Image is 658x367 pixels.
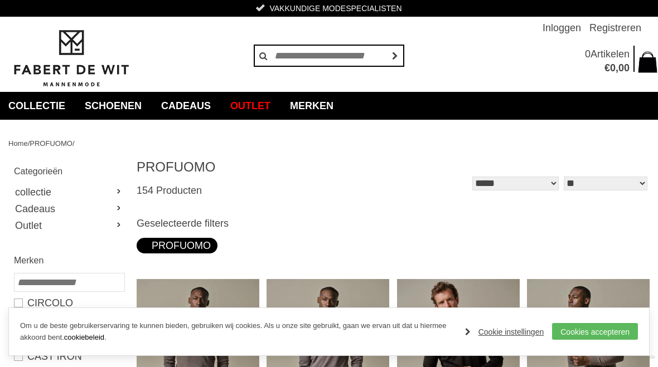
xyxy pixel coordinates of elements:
[591,48,630,60] span: Artikelen
[14,350,124,363] a: CAST IRON
[589,17,641,39] a: Registreren
[552,323,638,340] a: Cookies accepteren
[64,333,104,341] a: cookiebeleid
[76,92,150,120] a: Schoenen
[14,253,124,267] h2: Merken
[137,159,393,175] h1: PROFUOMO
[618,62,630,74] span: 00
[543,17,581,39] a: Inloggen
[465,324,544,340] a: Cookie instellingen
[222,92,279,120] a: Outlet
[72,139,75,148] span: /
[14,200,124,217] a: Cadeaus
[610,62,616,74] span: 0
[137,217,650,229] h3: Geselecteerde filters
[616,62,618,74] span: ,
[8,139,28,148] a: Home
[137,185,202,196] span: 154 Producten
[14,164,124,178] h2: Categorieën
[282,92,342,120] a: Merken
[153,92,219,120] a: Cadeaus
[14,184,124,200] a: collectie
[30,139,72,148] a: PROFUOMO
[14,296,124,310] a: Circolo
[585,48,591,60] span: 0
[604,62,610,74] span: €
[143,238,211,253] div: PROFUOMO
[14,217,124,234] a: Outlet
[8,28,134,89] img: Fabert de Wit
[28,139,30,148] span: /
[20,320,454,344] p: Om u de beste gebruikerservaring te kunnen bieden, gebruiken wij cookies. Als u onze site gebruik...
